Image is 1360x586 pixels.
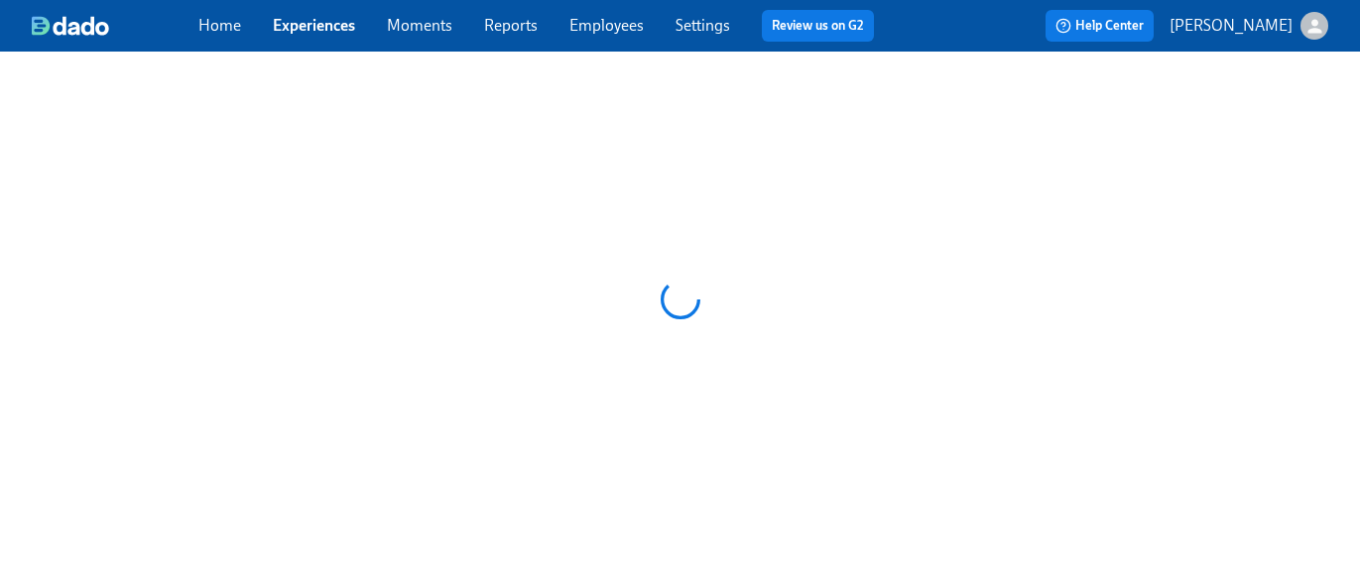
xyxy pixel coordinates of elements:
button: Help Center [1046,10,1154,42]
button: [PERSON_NAME] [1170,12,1328,40]
span: Help Center [1055,16,1144,36]
a: Settings [676,16,730,35]
button: Review us on G2 [762,10,874,42]
a: Moments [387,16,452,35]
a: Reports [484,16,538,35]
a: Employees [569,16,644,35]
a: dado [32,16,198,36]
img: dado [32,16,109,36]
p: [PERSON_NAME] [1170,15,1293,37]
a: Home [198,16,241,35]
a: Experiences [273,16,355,35]
a: Review us on G2 [772,16,864,36]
